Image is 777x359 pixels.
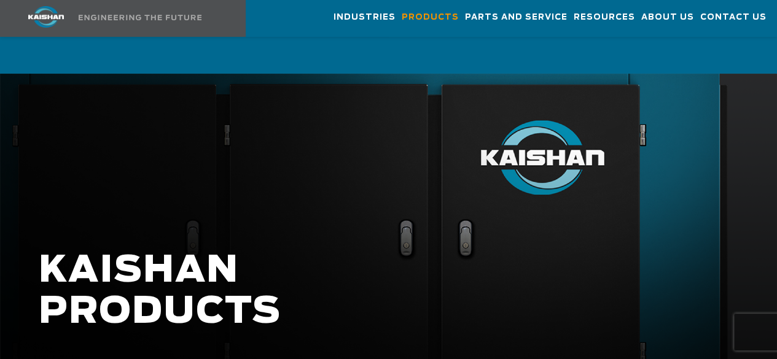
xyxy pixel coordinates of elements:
[79,15,201,20] img: Engineering the future
[465,10,568,25] span: Parts and Service
[641,10,694,25] span: About Us
[39,250,620,333] h1: KAISHAN PRODUCTS
[700,10,767,25] span: Contact Us
[641,1,694,34] a: About Us
[334,10,396,25] span: Industries
[700,1,767,34] a: Contact Us
[465,1,568,34] a: Parts and Service
[574,10,635,25] span: Resources
[574,1,635,34] a: Resources
[402,1,459,34] a: Products
[402,10,459,25] span: Products
[334,1,396,34] a: Industries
